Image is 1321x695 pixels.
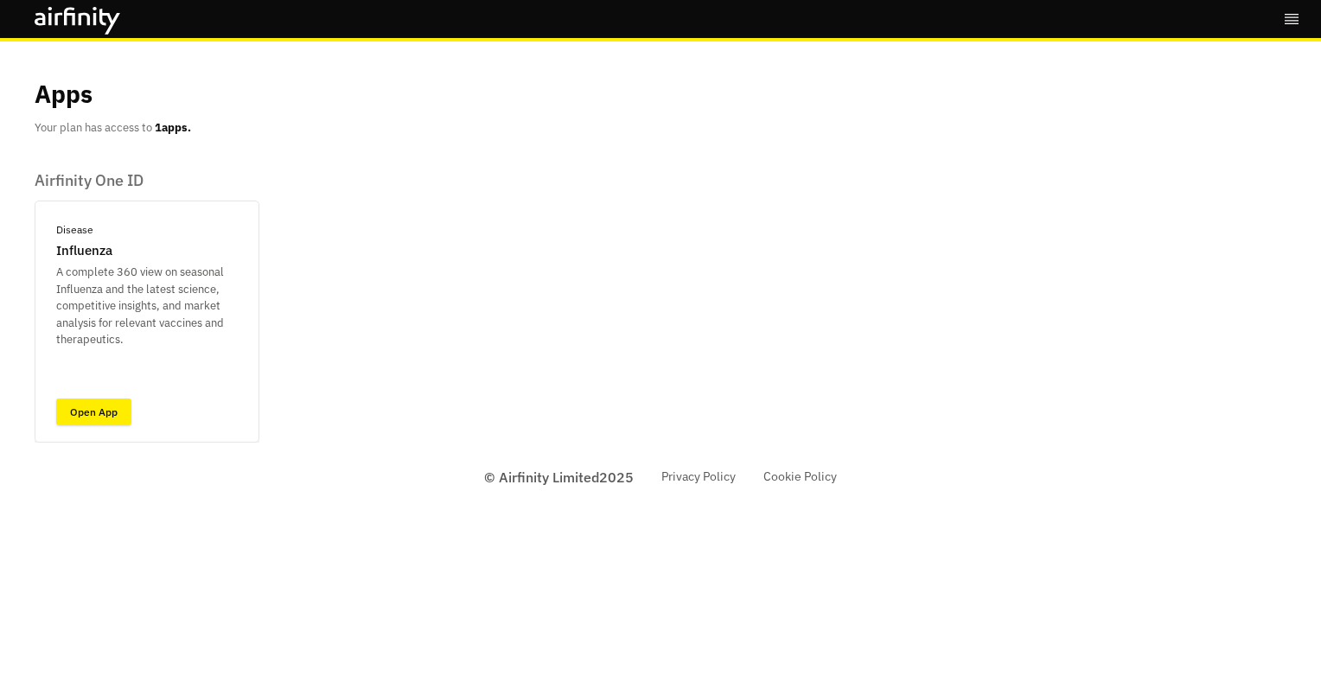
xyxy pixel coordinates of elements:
p: Influenza [56,241,112,261]
p: Your plan has access to [35,119,191,137]
p: Airfinity One ID [35,171,259,190]
p: A complete 360 view on seasonal Influenza and the latest science, competitive insights, and marke... [56,264,238,348]
p: © Airfinity Limited 2025 [484,467,634,488]
a: Cookie Policy [763,468,837,486]
p: Disease [56,222,93,238]
b: 1 apps. [155,120,191,135]
p: Apps [35,76,93,112]
a: Open App [56,399,131,425]
a: Privacy Policy [661,468,736,486]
